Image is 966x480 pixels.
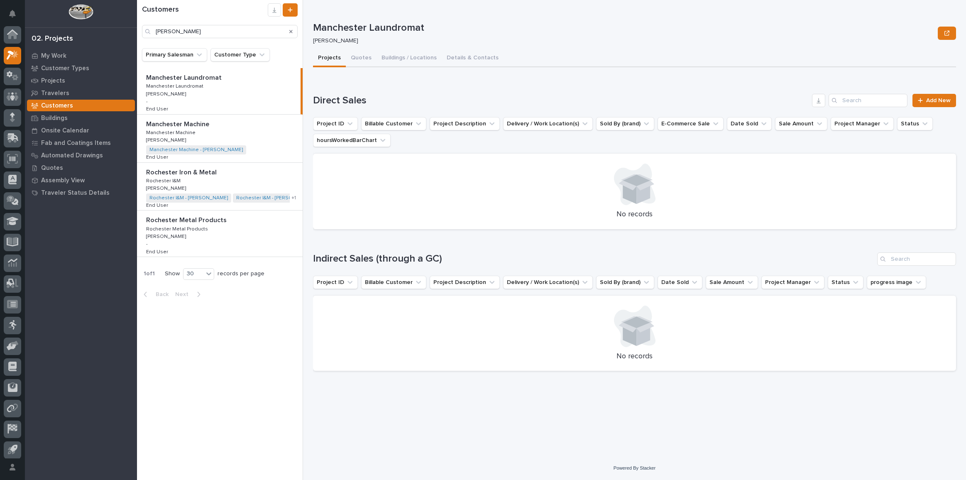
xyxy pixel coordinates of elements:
a: Onsite Calendar [25,124,137,137]
a: Manchester MachineManchester Machine Manchester MachineManchester Machine [PERSON_NAME][PERSON_NA... [137,115,303,163]
a: Customers [25,99,137,112]
button: Project Description [430,276,500,289]
p: No records [323,210,946,219]
p: [PERSON_NAME] [146,232,188,240]
button: progress image [867,276,926,289]
button: Notifications [4,5,21,22]
button: Project ID [313,117,358,130]
a: Travelers [25,87,137,99]
button: Project Manager [831,117,894,130]
p: 1 of 1 [137,264,161,284]
p: No records [323,352,946,361]
a: Rochester Iron & MetalRochester Iron & Metal Rochester I&MRochester I&M [PERSON_NAME][PERSON_NAME... [137,163,303,211]
button: Sale Amount [775,117,827,130]
button: Sold By (brand) [596,117,654,130]
button: Date Sold [727,117,772,130]
p: records per page [218,270,264,277]
p: Rochester Metal Products [146,225,210,232]
input: Search [142,25,298,38]
button: Project ID [313,276,358,289]
a: Manchester Machine - [PERSON_NAME] [149,147,243,153]
button: Sold By (brand) [596,276,654,289]
p: Onsite Calendar [41,127,89,135]
button: Billable Customer [361,276,426,289]
p: My Work [41,52,66,60]
button: hoursWorkedBarChart [313,134,391,147]
div: Notifications [10,10,21,23]
p: Buildings [41,115,68,122]
input: Search [829,94,907,107]
p: Rochester Metal Products [146,215,228,224]
span: Add New [926,98,951,103]
p: - [146,99,148,105]
p: Rochester Iron & Metal [146,167,218,176]
button: Next [172,291,207,298]
a: Manchester LaundromatManchester Laundromat Manchester LaundromatManchester Laundromat [PERSON_NAM... [137,68,303,115]
p: Automated Drawings [41,152,103,159]
a: Rochester Metal ProductsRochester Metal Products Rochester Metal ProductsRochester Metal Products... [137,211,303,257]
button: Date Sold [658,276,702,289]
p: Rochester I&M [146,176,182,184]
p: [PERSON_NAME] [313,37,931,44]
span: Next [175,291,193,298]
p: [PERSON_NAME] [146,90,188,97]
p: Assembly View [41,177,85,184]
button: Sale Amount [706,276,758,289]
a: Buildings [25,112,137,124]
span: + 1 [291,196,296,201]
a: My Work [25,49,137,62]
button: Status [828,276,863,289]
a: Powered By Stacker [614,465,655,470]
p: Manchester Laundromat [313,22,934,34]
p: Customers [41,102,73,110]
button: Status [897,117,933,130]
button: Back [137,291,172,298]
p: [PERSON_NAME] [146,136,188,143]
button: Buildings / Locations [377,50,442,67]
a: Rochester I&M - [PERSON_NAME] [149,195,228,201]
p: - [146,241,148,247]
p: Manchester Machine [146,119,211,128]
p: End User [146,105,170,112]
p: Manchester Machine [146,128,197,136]
h1: Indirect Sales (through a GC) [313,253,874,265]
a: Projects [25,74,137,87]
p: Travelers [41,90,69,97]
button: Delivery / Work Location(s) [503,276,593,289]
p: Show [165,270,180,277]
p: Manchester Laundromat [146,72,223,82]
p: Projects [41,77,65,85]
p: Customer Types [41,65,89,72]
div: 30 [183,269,203,278]
h1: Customers [142,5,268,15]
p: Manchester Laundromat [146,82,205,89]
button: Projects [313,50,346,67]
button: Delivery / Work Location(s) [503,117,593,130]
a: Quotes [25,162,137,174]
button: Customer Type [210,48,270,61]
p: Traveler Status Details [41,189,110,197]
div: 02. Projects [32,34,73,44]
button: Primary Salesman [142,48,207,61]
p: [PERSON_NAME] [146,184,188,191]
input: Search [877,252,956,266]
button: Quotes [346,50,377,67]
p: End User [146,153,170,160]
h1: Direct Sales [313,95,809,107]
p: Quotes [41,164,63,172]
a: Customer Types [25,62,137,74]
button: Details & Contacts [442,50,504,67]
img: Workspace Logo [68,4,93,20]
a: Automated Drawings [25,149,137,162]
a: Rochester I&M - [PERSON_NAME] [236,195,315,201]
button: Billable Customer [361,117,426,130]
a: Traveler Status Details [25,186,137,199]
p: End User [146,247,170,255]
button: E-Commerce Sale [658,117,724,130]
a: Add New [912,94,956,107]
p: End User [146,201,170,208]
span: Back [151,291,169,298]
